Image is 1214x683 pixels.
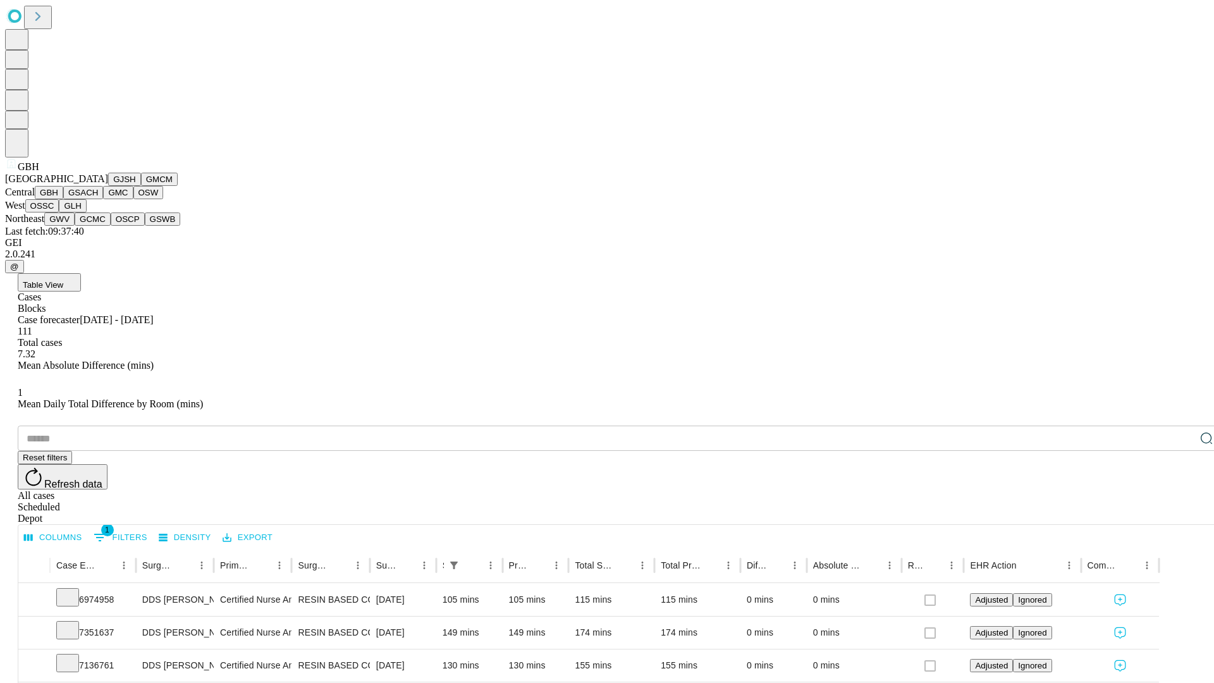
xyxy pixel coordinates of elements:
div: [DATE] [376,584,430,616]
span: Ignored [1018,595,1046,605]
div: 174 mins [575,617,648,649]
button: GMC [103,186,133,199]
div: DDS [PERSON_NAME] K Dds [142,649,207,682]
div: 149 mins [443,617,496,649]
span: 111 [18,326,32,336]
span: Central [5,187,35,197]
button: Export [219,528,276,548]
div: 115 mins [661,584,734,616]
div: Surgeon Name [142,560,174,570]
button: Sort [702,557,720,574]
button: Menu [720,557,737,574]
div: EHR Action [970,560,1016,570]
button: @ [5,260,24,273]
button: Expand [25,622,44,644]
button: Ignored [1013,626,1052,639]
button: Menu [1060,557,1078,574]
span: Adjusted [975,661,1008,670]
button: Reset filters [18,451,72,464]
div: 130 mins [509,649,563,682]
button: Adjusted [970,659,1013,672]
span: @ [10,262,19,271]
span: Adjusted [975,628,1008,637]
button: Density [156,528,214,548]
span: West [5,200,25,211]
button: GSACH [63,186,103,199]
button: Menu [548,557,565,574]
span: Last fetch: 09:37:40 [5,226,84,237]
button: Adjusted [970,626,1013,639]
button: Sort [464,557,482,574]
button: Sort [97,557,115,574]
button: Sort [863,557,881,574]
div: Case Epic Id [56,560,96,570]
button: Sort [1120,557,1138,574]
button: Menu [634,557,651,574]
button: Menu [271,557,288,574]
span: Total cases [18,337,62,348]
button: Menu [193,557,211,574]
div: GEI [5,237,1209,249]
div: Surgery Name [298,560,329,570]
div: RESIN BASED COMPOSITE 3 SURFACES, POSTERIOR [298,617,363,649]
div: 2.0.241 [5,249,1209,260]
button: Sort [768,557,786,574]
button: Sort [175,557,193,574]
button: GCMC [75,212,111,226]
div: Total Predicted Duration [661,560,701,570]
button: Menu [482,557,500,574]
div: 6974958 [56,584,130,616]
button: OSW [133,186,164,199]
button: Show filters [90,527,150,548]
span: Mean Absolute Difference (mins) [18,360,154,371]
div: 149 mins [509,617,563,649]
div: DDS [PERSON_NAME] K Dds [142,584,207,616]
div: Comments [1088,560,1119,570]
div: 7351637 [56,617,130,649]
span: [GEOGRAPHIC_DATA] [5,173,108,184]
button: Sort [398,557,415,574]
span: 1 [101,524,114,536]
span: [DATE] - [DATE] [80,314,153,325]
button: GBH [35,186,63,199]
div: 0 mins [747,649,800,682]
button: Menu [115,557,133,574]
div: 174 mins [661,617,734,649]
button: Ignored [1013,593,1052,606]
button: Menu [881,557,898,574]
button: Show filters [445,557,463,574]
button: Menu [349,557,367,574]
span: 7.32 [18,348,35,359]
button: Menu [1138,557,1156,574]
div: 115 mins [575,584,648,616]
div: 155 mins [661,649,734,682]
div: RESIN BASED COMPOSITE 2 SURFACES, POSTERIOR [298,649,363,682]
button: Expand [25,589,44,612]
div: [DATE] [376,649,430,682]
div: 155 mins [575,649,648,682]
div: 0 mins [813,649,895,682]
span: GBH [18,161,39,172]
div: 1 active filter [445,557,463,574]
button: GSWB [145,212,181,226]
div: Difference [747,560,767,570]
div: Primary Service [220,560,252,570]
button: GMCM [141,173,178,186]
div: Resolved in EHR [908,560,924,570]
button: Expand [25,655,44,677]
span: Reset filters [23,453,67,462]
span: Case forecaster [18,314,80,325]
button: Sort [253,557,271,574]
div: [DATE] [376,617,430,649]
button: Refresh data [18,464,107,489]
div: 0 mins [813,584,895,616]
button: Sort [616,557,634,574]
button: GWV [44,212,75,226]
button: Select columns [21,528,85,548]
div: Total Scheduled Duration [575,560,615,570]
div: RESIN BASED COMPOSITE 1 SURFACE, POSTERIOR [298,584,363,616]
div: Surgery Date [376,560,396,570]
span: Northeast [5,213,44,224]
div: Certified Nurse Anesthetist [220,617,285,649]
div: 0 mins [747,584,800,616]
